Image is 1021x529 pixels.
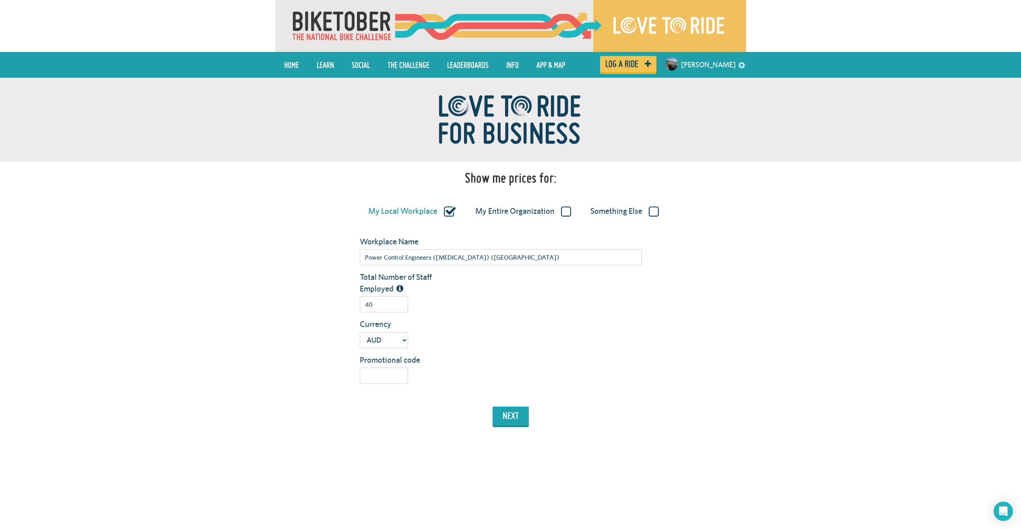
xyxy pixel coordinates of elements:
a: The Challenge [382,55,435,75]
img: ltr_for_biz-e6001c5fe4d5a622ce57f6846a52a92b55b8f49da94d543b329e0189dcabf444.png [410,78,611,162]
a: settings drop down toggle [738,61,745,68]
i: The total number of people employed by this organization/workplace, including part time staff. [396,285,403,293]
button: next [493,407,529,425]
label: Workplace Name [354,236,452,248]
a: Leaderboards [441,55,495,75]
a: Home [278,55,305,75]
span: Log a ride [605,60,638,68]
label: Currency [354,318,452,330]
label: Promotional code [354,354,452,366]
a: Info [500,55,525,75]
a: LEARN [311,55,340,75]
label: Something Else [590,206,659,217]
div: Open Intercom Messenger [994,502,1013,521]
img: Small navigation user avatar [665,58,678,70]
h1: Show me prices for: [465,170,557,186]
label: Total Number of Staff Employed [354,271,452,294]
a: Log a ride [600,56,656,72]
label: My Local Workplace [368,206,456,217]
label: My Entire Organization [475,206,571,217]
a: Social [346,55,376,75]
a: [PERSON_NAME] [681,55,736,74]
a: App & Map [530,55,571,75]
